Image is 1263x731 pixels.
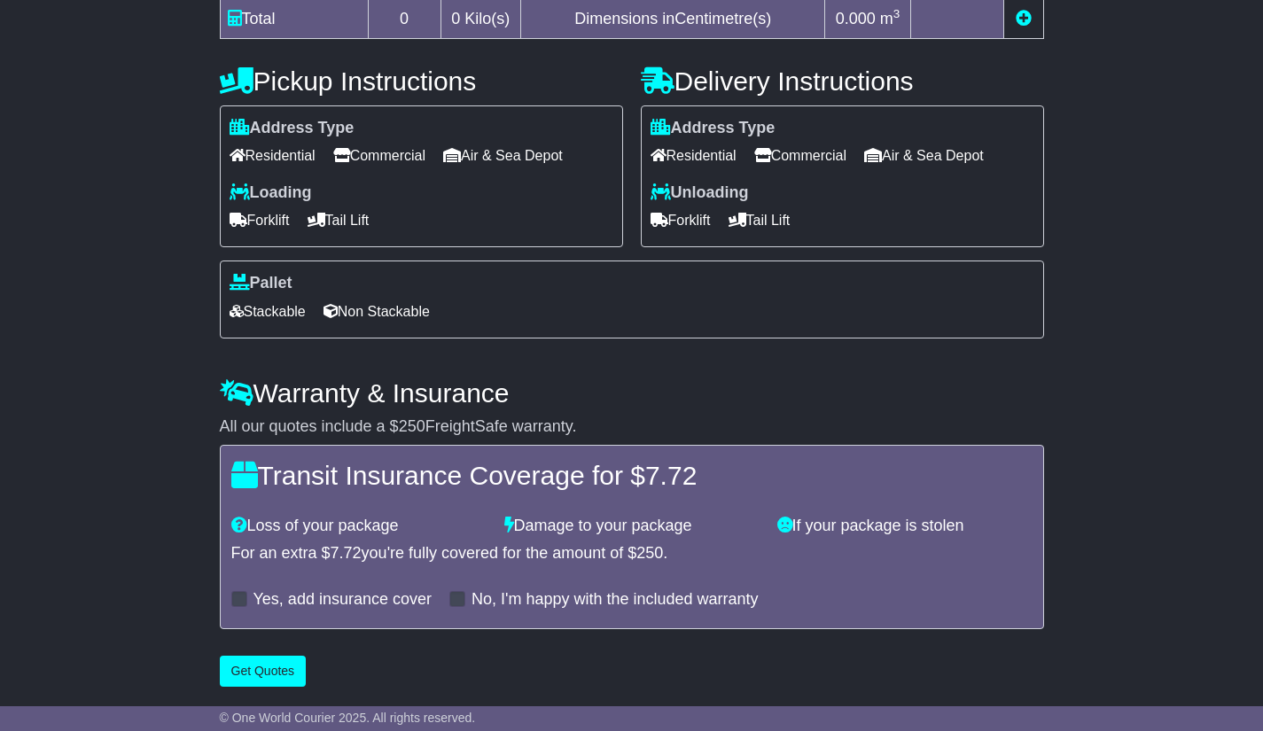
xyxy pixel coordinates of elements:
[768,517,1041,536] div: If your package is stolen
[222,517,495,536] div: Loss of your package
[230,119,355,138] label: Address Type
[333,142,425,169] span: Commercial
[324,298,430,325] span: Non Stackable
[451,10,460,27] span: 0
[231,544,1033,564] div: For an extra $ you're fully covered for the amount of $ .
[230,142,316,169] span: Residential
[893,7,900,20] sup: 3
[1016,10,1032,27] a: Add new item
[231,461,1033,490] h4: Transit Insurance Coverage for $
[880,10,900,27] span: m
[651,183,749,203] label: Unloading
[641,66,1044,96] h4: Delivery Instructions
[220,711,476,725] span: © One World Courier 2025. All rights reserved.
[472,590,759,610] label: No, I'm happy with the included warranty
[230,206,290,234] span: Forklift
[495,517,768,536] div: Damage to your package
[651,142,737,169] span: Residential
[253,590,432,610] label: Yes, add insurance cover
[754,142,846,169] span: Commercial
[651,206,711,234] span: Forklift
[230,183,312,203] label: Loading
[230,298,306,325] span: Stackable
[399,417,425,435] span: 250
[220,417,1044,437] div: All our quotes include a $ FreightSafe warranty.
[836,10,876,27] span: 0.000
[729,206,791,234] span: Tail Lift
[645,461,697,490] span: 7.72
[331,544,362,562] span: 7.72
[443,142,563,169] span: Air & Sea Depot
[308,206,370,234] span: Tail Lift
[636,544,663,562] span: 250
[864,142,984,169] span: Air & Sea Depot
[220,378,1044,408] h4: Warranty & Insurance
[220,66,623,96] h4: Pickup Instructions
[651,119,776,138] label: Address Type
[220,656,307,687] button: Get Quotes
[230,274,292,293] label: Pallet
